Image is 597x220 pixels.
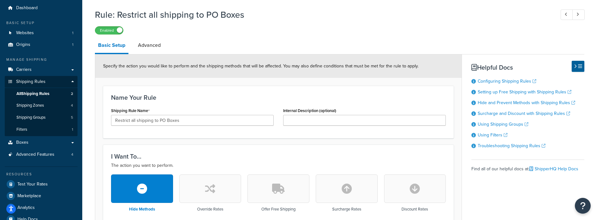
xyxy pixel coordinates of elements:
[529,166,578,172] a: ShipperHQ Help Docs
[5,64,78,76] a: Carriers
[5,124,78,135] a: Filters1
[575,198,591,214] button: Open Resource Center
[5,57,78,62] div: Manage Shipping
[5,137,78,148] a: Boxes
[5,202,78,213] a: Analytics
[5,27,78,39] a: Websites1
[401,207,428,211] h3: Discount Rates
[71,91,73,97] span: 2
[16,42,30,47] span: Origins
[5,179,78,190] a: Test Your Rates
[5,149,78,160] a: Advanced Features4
[5,76,78,88] a: Shipping Rules
[17,205,35,211] span: Analytics
[71,103,73,108] span: 4
[95,9,549,21] h1: Rule: Restrict all shipping to PO Boxes
[72,30,73,36] span: 1
[261,207,295,211] h3: Offer Free Shipping
[5,76,78,136] li: Shipping Rules
[5,100,78,111] li: Shipping Zones
[332,207,361,211] h3: Surcharge Rates
[478,121,528,128] a: Using Shipping Groups
[478,78,536,85] a: Configuring Shipping Rules
[5,88,78,100] a: AllShipping Rules2
[111,153,446,160] h3: I Want To...
[283,108,336,113] label: Internal Description (optional)
[71,115,73,120] span: 5
[16,115,46,120] span: Shipping Groups
[478,110,570,117] a: Surcharge and Discount with Shipping Rules
[111,108,150,113] label: Shipping Rule Name
[471,160,584,173] div: Find all of our helpful docs at:
[16,91,49,97] span: All Shipping Rules
[16,103,44,108] span: Shipping Zones
[103,63,419,69] span: Specify the action you would like to perform and the shipping methods that will be affected. You ...
[129,207,155,211] h3: Hide Methods
[71,152,73,157] span: 4
[16,30,34,36] span: Websites
[197,207,223,211] h3: Override Rates
[95,27,123,34] label: Enabled
[16,152,54,157] span: Advanced Features
[72,127,73,132] span: 1
[5,39,78,51] a: Origins1
[478,89,571,95] a: Setting up Free Shipping with Shipping Rules
[16,79,46,85] span: Shipping Rules
[561,9,573,20] a: Previous Record
[17,193,41,199] span: Marketplace
[478,132,507,138] a: Using Filters
[16,67,32,72] span: Carriers
[72,42,73,47] span: 1
[5,112,78,123] a: Shipping Groups5
[16,127,27,132] span: Filters
[5,27,78,39] li: Websites
[572,61,584,72] button: Hide Help Docs
[5,20,78,26] div: Basic Setup
[95,38,128,54] a: Basic Setup
[135,38,164,53] a: Advanced
[16,140,28,145] span: Boxes
[5,124,78,135] li: Filters
[111,162,446,169] p: The action you want to perform.
[16,5,38,11] span: Dashboard
[478,99,575,106] a: Hide and Prevent Methods with Shipping Rules
[5,100,78,111] a: Shipping Zones4
[5,2,78,14] a: Dashboard
[17,182,48,187] span: Test Your Rates
[471,64,584,71] h3: Helpful Docs
[478,142,545,149] a: Troubleshooting Shipping Rules
[5,112,78,123] li: Shipping Groups
[5,39,78,51] li: Origins
[5,149,78,160] li: Advanced Features
[572,9,585,20] a: Next Record
[5,172,78,177] div: Resources
[5,190,78,202] a: Marketplace
[111,94,446,101] h3: Name Your Rule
